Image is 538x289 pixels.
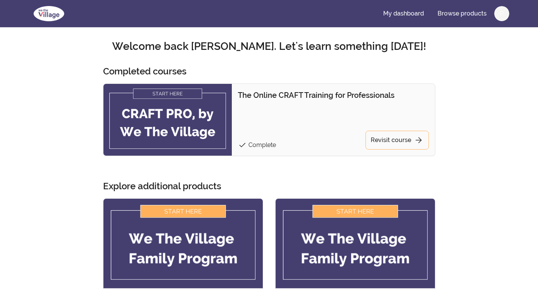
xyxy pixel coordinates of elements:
p: The Online CRAFT Training for Professionals [238,90,429,100]
span: check [238,141,247,150]
h3: Completed courses [103,65,187,77]
img: We The Village logo [29,5,69,23]
a: Revisit coursearrow_forward [365,131,429,150]
img: Product image for The Online CRAFT Training for Professionals [103,84,232,156]
button: P [494,6,509,21]
h2: Welcome back [PERSON_NAME]. Let's learn something [DATE]! [29,40,509,53]
a: Browse products [432,5,493,23]
a: My dashboard [377,5,430,23]
img: Product image for - We The Village Private Family Program NZ - [276,199,435,288]
h3: Explore additional products [103,180,221,192]
img: Product image for - We The Village Family Program NZ - [103,199,263,288]
span: Complete [248,141,276,148]
span: arrow_forward [414,136,423,145]
nav: Main [377,5,509,23]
